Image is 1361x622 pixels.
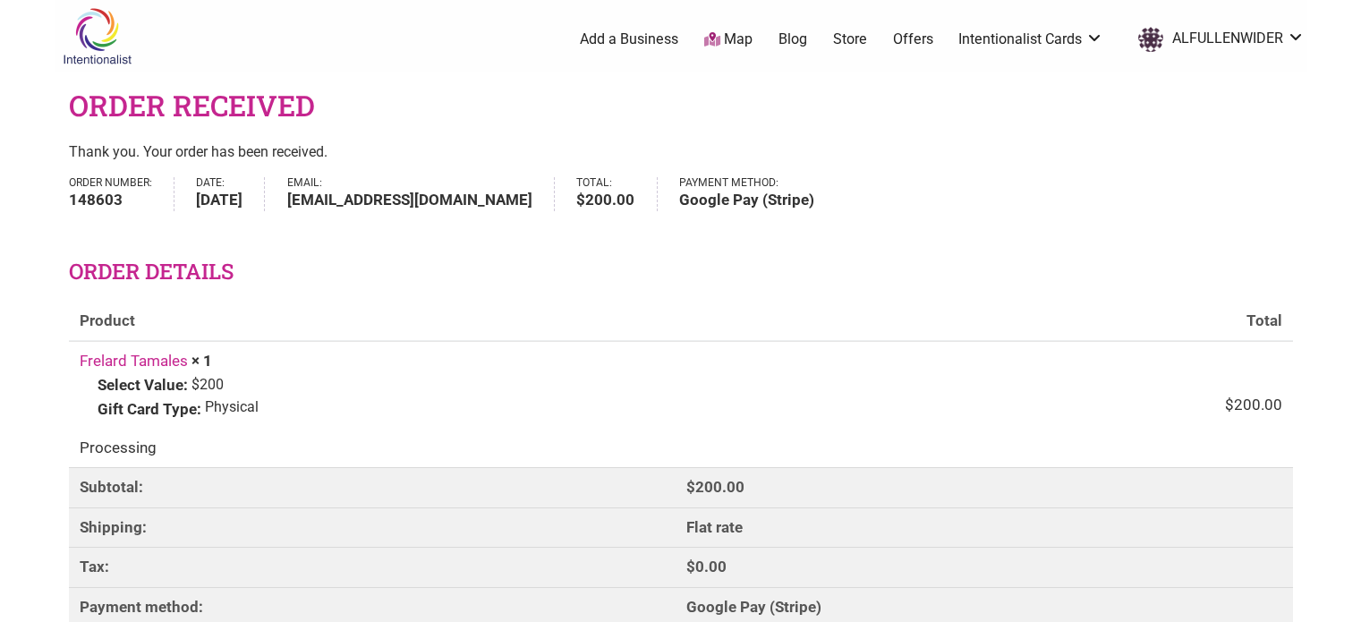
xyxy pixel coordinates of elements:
span: $ [686,558,695,575]
p: Physical [98,396,665,419]
th: Tax: [69,547,676,587]
span: $ [1225,396,1234,413]
a: Store [833,30,867,49]
a: Offers [893,30,933,49]
h1: Order received [69,86,315,126]
a: Frelard Tamales [80,352,188,370]
a: Map [704,30,753,50]
li: Email: [287,177,555,211]
th: Subtotal: [69,467,676,507]
li: Payment method: [679,177,836,211]
li: Order number: [69,177,174,211]
a: Intentionalist Cards [958,30,1103,49]
li: Date: [196,177,265,211]
th: Total [676,302,1293,342]
span: 200.00 [686,478,744,496]
a: Add a Business [580,30,678,49]
span: $ [686,478,695,496]
th: Shipping: [69,507,676,548]
strong: Select Value: [98,373,188,397]
bdi: 200.00 [576,191,634,209]
strong: 148603 [69,189,152,212]
strong: [DATE] [196,189,242,212]
td: Flat rate [676,507,1293,548]
strong: Gift Card Type: [98,397,201,422]
li: Total: [576,177,657,211]
a: Blog [778,30,807,49]
a: ALFULLENWIDER [1129,23,1305,55]
strong: × 1 [191,352,212,370]
p: $200 [98,373,665,396]
span: 0.00 [686,558,727,575]
strong: [EMAIL_ADDRESS][DOMAIN_NAME] [287,189,532,212]
th: Product [69,302,676,342]
h2: Order details [69,257,1293,287]
span: $ [576,191,585,209]
bdi: 200.00 [1225,396,1282,413]
img: Intentionalist [55,7,140,65]
strong: Google Pay (Stripe) [679,189,814,212]
span: Processing [80,433,665,460]
p: Thank you. Your order has been received. [69,141,1293,164]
